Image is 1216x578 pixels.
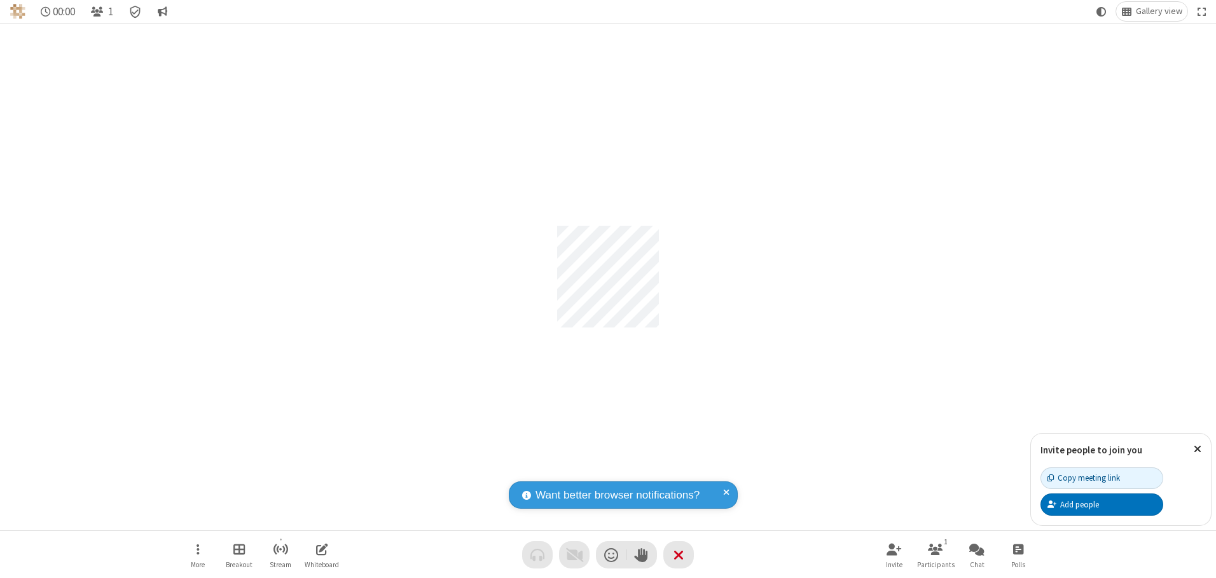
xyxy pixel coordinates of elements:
[152,2,172,21] button: Conversation
[1184,434,1211,465] button: Close popover
[270,561,291,568] span: Stream
[1011,561,1025,568] span: Polls
[1136,6,1182,17] span: Gallery view
[1040,493,1163,515] button: Add people
[999,537,1037,573] button: Open poll
[220,537,258,573] button: Manage Breakout Rooms
[522,541,553,568] button: Audio problem - check your Internet connection or call by phone
[305,561,339,568] span: Whiteboard
[36,2,81,21] div: Timer
[1040,444,1142,456] label: Invite people to join you
[123,2,148,21] div: Meeting details Encryption enabled
[85,2,118,21] button: Open participant list
[1040,467,1163,489] button: Copy meeting link
[261,537,300,573] button: Start streaming
[958,537,996,573] button: Open chat
[1091,2,1112,21] button: Using system theme
[191,561,205,568] span: More
[663,541,694,568] button: End or leave meeting
[559,541,590,568] button: Video
[596,541,626,568] button: Send a reaction
[1192,2,1212,21] button: Fullscreen
[226,561,252,568] span: Breakout
[916,537,955,573] button: Open participant list
[875,537,913,573] button: Invite participants (Alt+I)
[303,537,341,573] button: Open shared whiteboard
[917,561,955,568] span: Participants
[1047,472,1120,484] div: Copy meeting link
[1116,2,1187,21] button: Change layout
[626,541,657,568] button: Raise hand
[108,6,113,18] span: 1
[53,6,75,18] span: 00:00
[10,4,25,19] img: QA Selenium DO NOT DELETE OR CHANGE
[941,536,951,547] div: 1
[179,537,217,573] button: Open menu
[535,487,700,504] span: Want better browser notifications?
[886,561,902,568] span: Invite
[970,561,985,568] span: Chat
